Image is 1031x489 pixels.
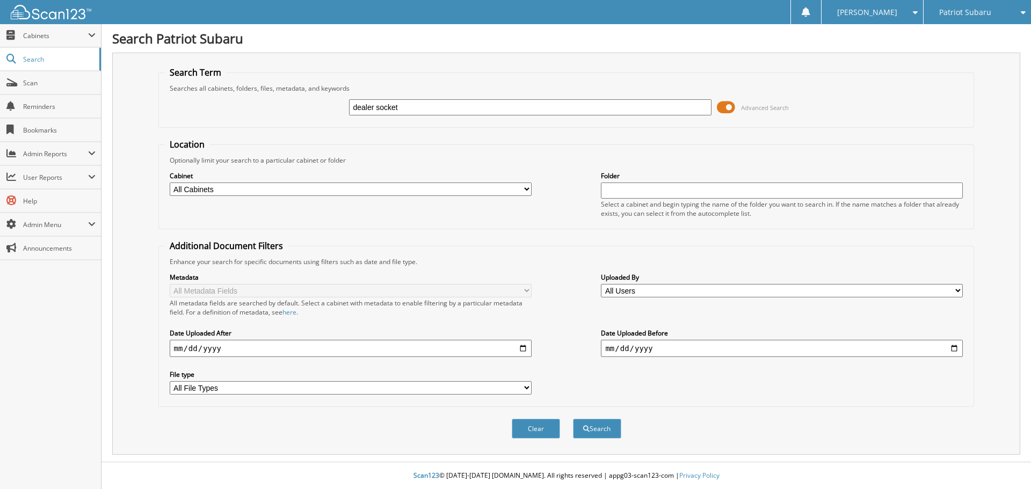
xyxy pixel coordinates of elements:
[601,273,963,282] label: Uploaded By
[11,5,91,19] img: scan123-logo-white.svg
[164,67,227,78] legend: Search Term
[282,308,296,317] a: here
[170,171,532,180] label: Cabinet
[23,126,96,135] span: Bookmarks
[164,257,969,266] div: Enhance your search for specific documents using filters such as date and file type.
[601,200,963,218] div: Select a cabinet and begin typing the name of the folder you want to search in. If the name match...
[679,471,720,480] a: Privacy Policy
[23,102,96,111] span: Reminders
[573,419,621,439] button: Search
[939,9,991,16] span: Patriot Subaru
[164,84,969,93] div: Searches all cabinets, folders, files, metadata, and keywords
[977,437,1031,489] iframe: Chat Widget
[413,471,439,480] span: Scan123
[601,340,963,357] input: end
[164,240,288,252] legend: Additional Document Filters
[170,273,532,282] label: Metadata
[170,298,532,317] div: All metadata fields are searched by default. Select a cabinet with metadata to enable filtering b...
[601,171,963,180] label: Folder
[164,156,969,165] div: Optionally limit your search to a particular cabinet or folder
[23,78,96,87] span: Scan
[112,30,1020,47] h1: Search Patriot Subaru
[23,31,88,40] span: Cabinets
[101,463,1031,489] div: © [DATE]-[DATE] [DOMAIN_NAME]. All rights reserved | appg03-scan123-com |
[164,138,210,150] legend: Location
[170,340,532,357] input: start
[170,370,532,379] label: File type
[23,55,94,64] span: Search
[23,196,96,206] span: Help
[741,104,789,112] span: Advanced Search
[23,173,88,182] span: User Reports
[170,329,532,338] label: Date Uploaded After
[601,329,963,338] label: Date Uploaded Before
[23,244,96,253] span: Announcements
[837,9,897,16] span: [PERSON_NAME]
[23,149,88,158] span: Admin Reports
[23,220,88,229] span: Admin Menu
[512,419,560,439] button: Clear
